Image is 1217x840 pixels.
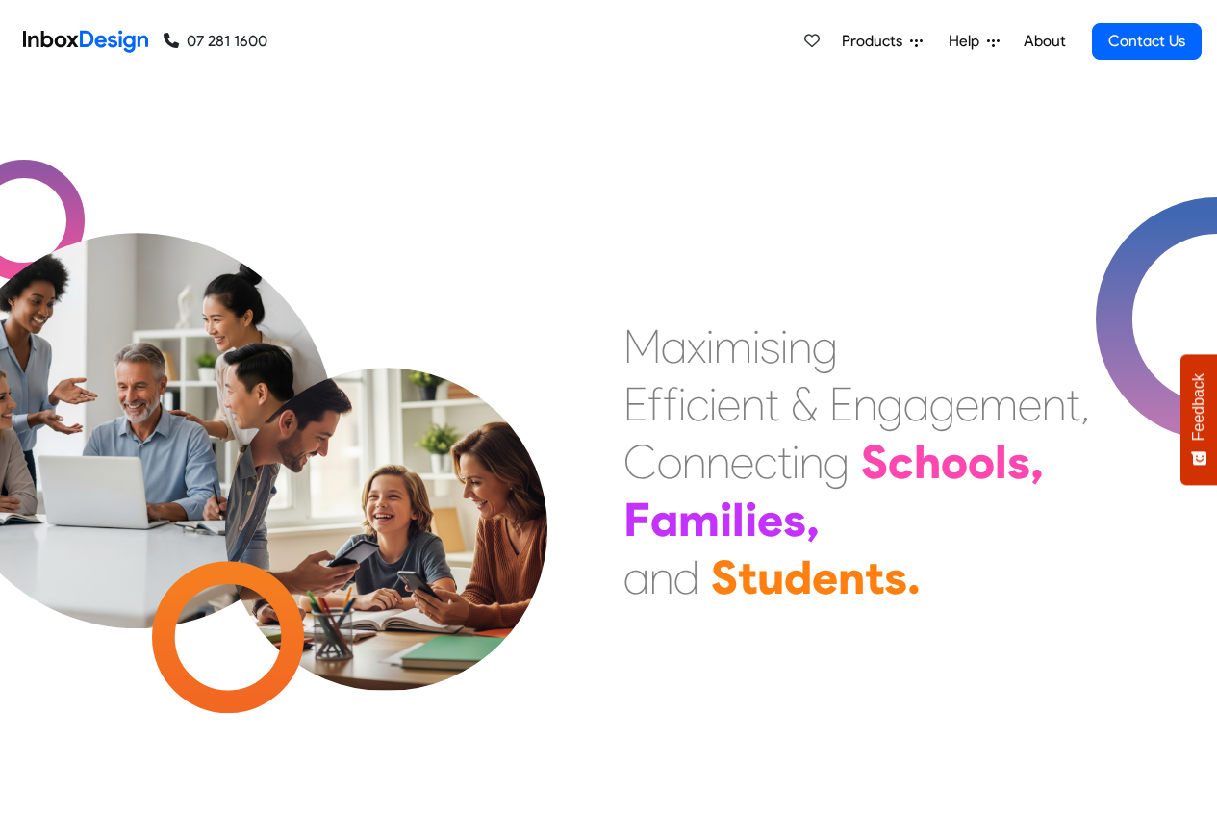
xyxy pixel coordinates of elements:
div: S [711,548,738,606]
div: g [929,375,955,433]
button: Feedback - Show survey [1180,354,1217,485]
div: n [788,318,812,375]
div: h [914,433,941,491]
div: c [888,433,914,491]
div: l [732,491,745,548]
div: g [812,318,838,375]
div: a [650,491,678,548]
div: d [784,548,812,606]
div: , [1030,433,1044,491]
div: g [824,433,849,491]
span: Products [842,30,910,53]
div: n [649,548,673,606]
div: c [686,375,709,433]
div: i [678,375,686,433]
div: n [741,375,765,433]
div: e [730,433,754,491]
a: Products [834,22,930,61]
div: e [1018,375,1042,433]
div: M [623,318,661,375]
span: Help [949,30,987,53]
div: f [647,375,663,433]
div: m [714,318,752,375]
div: s [760,318,780,375]
div: t [865,548,884,606]
div: x [687,318,706,375]
div: n [706,433,730,491]
div: e [757,491,783,548]
div: t [1066,375,1080,433]
div: s [783,491,806,548]
div: a [623,548,649,606]
div: i [706,318,714,375]
div: n [1042,375,1066,433]
div: , [806,491,820,548]
div: c [754,433,777,491]
div: , [1080,375,1090,433]
div: i [709,375,717,433]
div: f [663,375,678,433]
div: . [907,548,921,606]
div: n [838,548,865,606]
div: s [884,548,907,606]
div: C [623,433,657,491]
img: parents_with_child.png [185,288,588,691]
div: i [780,318,788,375]
div: i [792,433,799,491]
div: F [623,491,650,548]
div: s [1007,433,1030,491]
div: o [941,433,968,491]
div: e [955,375,979,433]
div: E [829,375,853,433]
div: e [812,548,838,606]
div: i [745,491,757,548]
div: Maximising Efficient & Engagement, Connecting Schools, Families, and Students. [623,318,1090,606]
div: n [682,433,706,491]
div: i [720,491,732,548]
div: a [903,375,929,433]
div: S [861,433,888,491]
div: t [765,375,779,433]
div: t [777,433,792,491]
div: t [738,548,757,606]
div: i [752,318,760,375]
div: n [799,433,824,491]
div: m [979,375,1018,433]
div: & [791,375,818,433]
a: Help [941,22,1007,61]
div: o [968,433,995,491]
a: About [1018,22,1071,61]
div: u [757,548,784,606]
div: n [853,375,877,433]
div: g [877,375,903,433]
div: a [661,318,687,375]
div: d [673,548,699,606]
div: m [678,491,720,548]
a: Contact Us [1092,23,1202,60]
div: o [657,433,682,491]
div: l [995,433,1007,491]
div: e [717,375,741,433]
span: Feedback [1190,373,1207,441]
div: E [623,375,647,433]
a: 07 281 1600 [164,30,267,53]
